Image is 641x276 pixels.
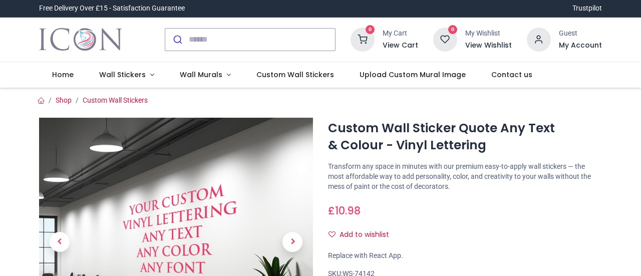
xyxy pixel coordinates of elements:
[39,26,122,54] img: Icon Wall Stickers
[282,232,302,252] span: Next
[56,96,72,104] a: Shop
[83,96,148,104] a: Custom Wall Stickers
[329,231,336,238] i: Add to wishlist
[328,251,602,261] div: Replace with React App.
[50,232,70,252] span: Previous
[39,4,185,14] div: Free Delivery Over £15 - Satisfaction Guarantee
[328,203,361,218] span: £
[99,70,146,80] span: Wall Stickers
[572,4,602,14] a: Trustpilot
[328,162,602,191] p: Transform any space in minutes with our premium easy-to-apply wall stickers — the most affordable...
[39,26,122,54] a: Logo of Icon Wall Stickers
[465,41,512,51] a: View Wishlist
[52,70,74,80] span: Home
[465,29,512,39] div: My Wishlist
[351,35,375,43] a: 0
[448,25,458,35] sup: 0
[335,203,361,218] span: 10.98
[383,29,418,39] div: My Cart
[328,226,398,243] button: Add to wishlistAdd to wishlist
[559,41,602,51] a: My Account
[167,62,243,88] a: Wall Murals
[559,29,602,39] div: Guest
[491,70,532,80] span: Contact us
[383,41,418,51] a: View Cart
[366,25,375,35] sup: 0
[360,70,466,80] span: Upload Custom Mural Image
[256,70,334,80] span: Custom Wall Stickers
[328,120,602,154] h1: Custom Wall Sticker Quote Any Text & Colour - Vinyl Lettering
[180,70,222,80] span: Wall Murals
[433,35,457,43] a: 0
[165,29,189,51] button: Submit
[87,62,167,88] a: Wall Stickers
